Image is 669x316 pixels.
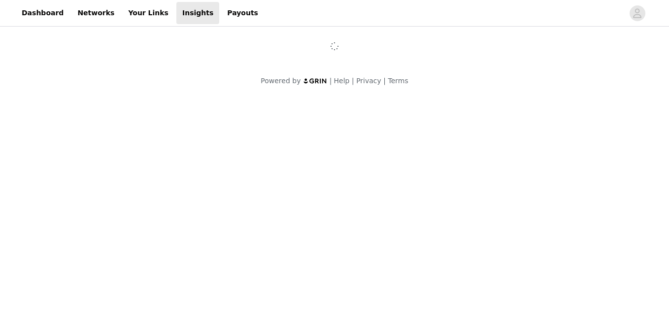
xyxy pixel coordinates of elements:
a: Terms [388,77,408,85]
a: Dashboard [16,2,69,24]
span: | [330,77,332,85]
a: Privacy [356,77,381,85]
span: | [352,77,354,85]
a: Payouts [221,2,264,24]
span: | [383,77,386,85]
div: avatar [633,5,642,21]
span: Powered by [261,77,301,85]
a: Insights [176,2,219,24]
a: Help [334,77,350,85]
a: Networks [71,2,120,24]
a: Your Links [122,2,174,24]
img: logo [303,78,328,84]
